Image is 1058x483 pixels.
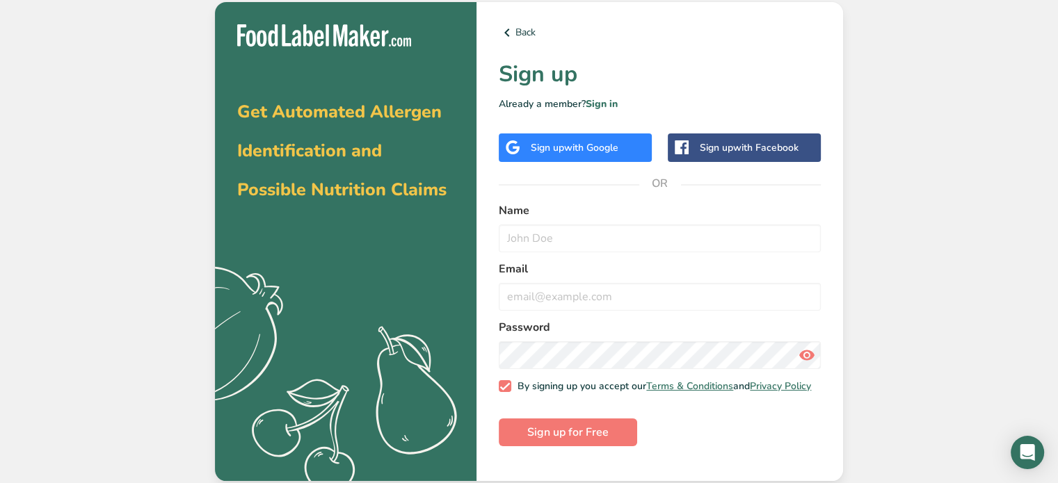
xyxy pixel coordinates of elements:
[237,24,411,47] img: Food Label Maker
[586,97,618,110] a: Sign in
[733,141,799,154] span: with Facebook
[1011,436,1044,469] div: Open Intercom Messenger
[511,380,812,393] span: By signing up you accept our and
[499,319,821,336] label: Password
[499,24,821,41] a: Back
[499,418,637,446] button: Sign up for Free
[499,202,821,219] label: Name
[531,140,618,155] div: Sign up
[639,163,681,204] span: OR
[499,58,821,91] h1: Sign up
[646,379,733,393] a: Terms & Conditions
[499,283,821,311] input: email@example.com
[750,379,811,393] a: Privacy Policy
[237,100,447,202] span: Get Automated Allergen Identification and Possible Nutrition Claims
[499,224,821,252] input: John Doe
[700,140,799,155] div: Sign up
[499,261,821,277] label: Email
[527,424,609,441] span: Sign up for Free
[499,97,821,111] p: Already a member?
[564,141,618,154] span: with Google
